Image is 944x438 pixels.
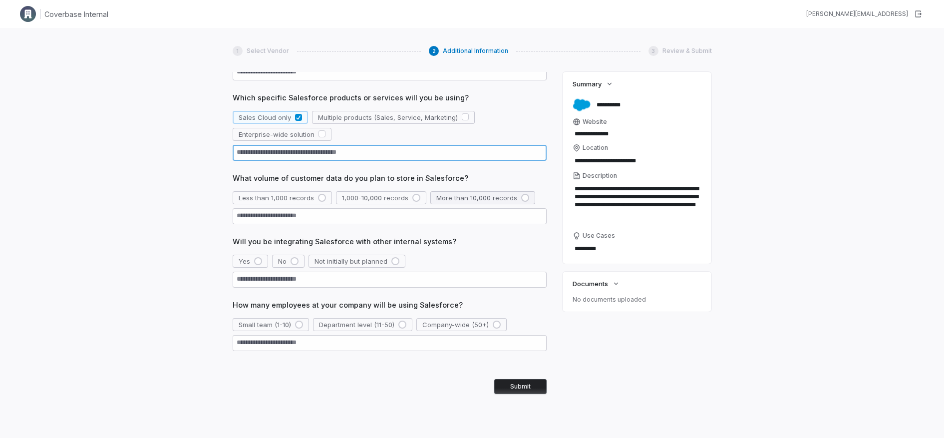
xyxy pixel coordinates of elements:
div: 1 [233,46,243,56]
textarea: Use Cases [573,242,702,256]
span: Yes [239,257,250,266]
span: No [278,257,287,266]
span: More than 10,000 records [436,193,517,202]
button: Submit [494,379,547,394]
h1: Coverbase Internal [44,9,108,19]
button: Company-wide (50+) [416,318,507,331]
button: Small team (1-10) [233,318,309,331]
button: Documents [570,275,623,293]
button: No [272,255,305,268]
button: Not initially but planned [309,255,405,268]
button: More than 10,000 records [430,191,535,204]
span: Website [583,118,607,126]
input: Location [573,154,702,168]
span: How many employees at your company will be using Salesforce? [233,300,547,310]
span: Company-wide (50+) [422,320,489,329]
input: Website [573,128,686,140]
button: 1,000-10,000 records [336,191,426,204]
span: Multiple products (Sales, Service, Marketing) [318,113,458,122]
span: Not initially but planned [315,257,387,266]
div: [PERSON_NAME][EMAIL_ADDRESS] [806,10,908,18]
span: Small team (1-10) [239,320,291,329]
span: Summary [573,79,602,88]
span: Sales Cloud only [239,113,291,122]
button: Sales Cloud only [233,111,308,124]
span: Description [583,172,617,180]
span: Additional Information [443,47,508,55]
span: Department level (11-50) [319,320,394,329]
span: Use Cases [583,232,615,240]
button: Enterprise-wide solution [233,128,331,141]
p: No documents uploaded [573,296,702,304]
span: Review & Submit [662,47,712,55]
span: Less than 1,000 records [239,193,314,202]
div: 2 [429,46,439,56]
span: Documents [573,279,608,288]
span: Select Vendor [247,47,289,55]
span: 1,000-10,000 records [342,193,408,202]
button: Multiple products (Sales, Service, Marketing) [312,111,475,124]
button: Yes [233,255,268,268]
span: Enterprise-wide solution [239,130,315,139]
textarea: Description [573,182,702,228]
div: 3 [648,46,658,56]
span: Location [583,144,608,152]
span: What volume of customer data do you plan to store in Salesforce? [233,173,547,183]
span: Which specific Salesforce products or services will you be using? [233,92,547,103]
button: Less than 1,000 records [233,191,332,204]
button: Summary [570,75,617,93]
img: Clerk Logo [20,6,36,22]
span: Will you be integrating Salesforce with other internal systems? [233,236,547,247]
button: Department level (11-50) [313,318,412,331]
